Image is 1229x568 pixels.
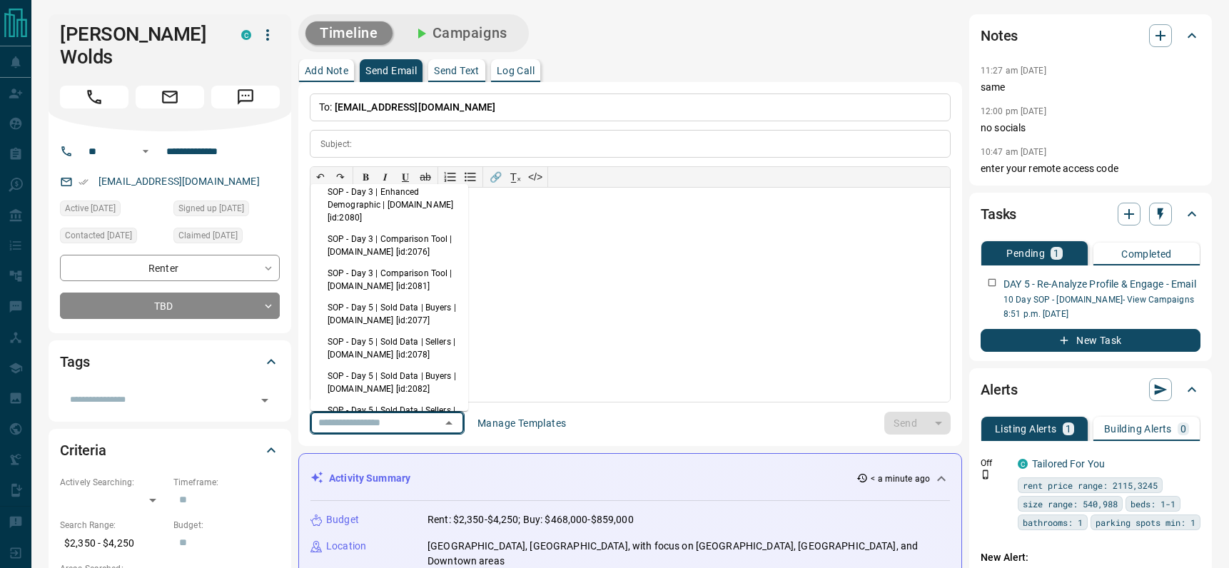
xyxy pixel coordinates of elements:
h2: Alerts [981,378,1018,401]
div: Sun Aug 10 2025 [173,228,280,248]
div: Alerts [981,372,1200,407]
li: SOP - Day 3 | Comparison Tool | [DOMAIN_NAME] [id:2081] [310,263,468,297]
div: Notes [981,19,1200,53]
span: Email [136,86,204,108]
p: Timeframe: [173,476,280,489]
button: Open [255,390,275,410]
p: Search Range: [60,519,166,532]
button: ab [415,167,435,187]
p: enter your remote access code [981,161,1200,176]
a: [EMAIL_ADDRESS][DOMAIN_NAME] [98,176,260,187]
p: DAY 5 - Re-Analyze Profile & Engage - Email [1003,277,1196,292]
p: Budget [326,512,359,527]
p: 1 [1053,248,1059,258]
span: [EMAIL_ADDRESS][DOMAIN_NAME] [335,101,496,113]
button: </> [525,167,545,187]
div: Activity Summary< a minute ago [310,465,950,492]
button: 𝐔 [395,167,415,187]
p: Log Call [497,66,535,76]
button: Timeline [305,21,393,45]
button: ↶ [310,167,330,187]
button: New Task [981,329,1200,352]
h2: Tasks [981,203,1016,225]
a: 10 Day SOP - [DOMAIN_NAME]- View Campaigns [1003,295,1194,305]
button: Numbered list [440,167,460,187]
span: Active [DATE] [65,201,116,215]
div: Tasks [981,197,1200,231]
p: Activity Summary [329,471,410,486]
div: Tags [60,345,280,379]
li: SOP - Day 5 | Sold Data | Buyers | [DOMAIN_NAME] [id:2082] [310,365,468,400]
li: SOP - Day 5 | Sold Data | Sellers | [DOMAIN_NAME] [id:2083] [310,400,468,434]
span: Call [60,86,128,108]
p: Budget: [173,519,280,532]
button: T̲ₓ [505,167,525,187]
p: Listing Alerts [995,424,1057,434]
button: 🔗 [485,167,505,187]
p: 1 [1066,424,1071,434]
li: SOP - Day 3 | Comparison Tool | [DOMAIN_NAME] [id:2076] [310,228,468,263]
div: condos.ca [241,30,251,40]
svg: Email Verified [79,177,88,187]
h1: [PERSON_NAME] Wolds [60,23,220,69]
p: Send Text [434,66,480,76]
button: 𝐁 [355,167,375,187]
span: Message [211,86,280,108]
h2: Criteria [60,439,106,462]
div: condos.ca [1018,459,1028,469]
h2: Notes [981,24,1018,47]
button: 𝑰 [375,167,395,187]
button: Campaigns [398,21,522,45]
div: Renter [60,255,280,281]
p: 8:51 p.m. [DATE] [1003,308,1200,320]
p: Off [981,457,1009,470]
p: 11:27 am [DATE] [981,66,1046,76]
p: Pending [1006,248,1045,258]
div: Wed Aug 13 2025 [60,228,166,248]
div: Criteria [60,433,280,467]
span: 𝐔 [402,171,409,183]
p: same [981,80,1200,95]
p: To: [310,93,951,121]
p: 0 [1180,424,1186,434]
p: no socials [981,121,1200,136]
button: Bullet list [460,167,480,187]
span: beds: 1-1 [1131,497,1175,511]
p: Building Alerts [1104,424,1172,434]
button: Manage Templates [469,412,575,435]
a: Tailored For You [1032,458,1105,470]
button: Open [137,143,154,160]
p: Subject: [320,138,352,151]
span: rent price range: 2115,3245 [1023,478,1158,492]
span: parking spots min: 1 [1096,515,1195,529]
button: ↷ [330,167,350,187]
span: bathrooms: 1 [1023,515,1083,529]
p: < a minute ago [871,472,930,485]
li: SOP - Day 3 | Enhanced Demographic | [DOMAIN_NAME] [id:2080] [310,181,468,228]
div: split button [884,412,951,435]
li: SOP - Day 5 | Sold Data | Buyers | [DOMAIN_NAME] [id:2077] [310,297,468,331]
span: Contacted [DATE] [65,228,132,243]
p: 10:47 am [DATE] [981,147,1046,157]
s: ab [420,171,431,183]
p: New Alert: [981,550,1200,565]
p: $2,350 - $4,250 [60,532,166,555]
p: Rent: $2,350-$4,250; Buy: $468,000-$859,000 [428,512,634,527]
p: Location [326,539,366,554]
div: Sun Aug 17 2025 [60,201,166,220]
button: Close [439,413,459,433]
p: Send Email [365,66,417,76]
div: Sun Aug 10 2025 [173,201,280,220]
svg: Push Notification Only [981,470,991,480]
span: Claimed [DATE] [178,228,238,243]
p: Actively Searching: [60,476,166,489]
p: Add Note [305,66,348,76]
p: Completed [1121,249,1172,259]
li: SOP - Day 5 | Sold Data | Sellers | [DOMAIN_NAME] [id:2078] [310,331,468,365]
h2: Tags [60,350,89,373]
span: Signed up [DATE] [178,201,244,215]
p: 12:00 pm [DATE] [981,106,1046,116]
div: TBD [60,293,280,319]
span: size range: 540,988 [1023,497,1118,511]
